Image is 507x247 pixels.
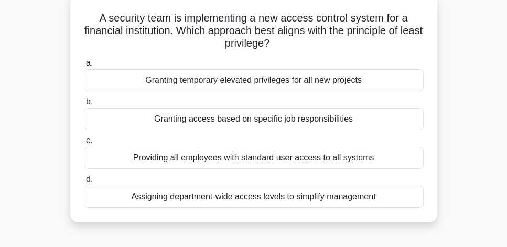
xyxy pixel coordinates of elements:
[84,147,424,169] div: Providing all employees with standard user access to all systems
[84,186,424,208] div: Assigning department-wide access levels to simplify management
[86,58,93,67] span: a.
[86,136,92,145] span: c.
[86,97,93,106] span: b.
[84,108,424,130] div: Granting access based on specific job responsibilities
[86,175,93,184] span: d.
[84,69,424,91] div: Granting temporary elevated privileges for all new projects
[83,12,425,50] h5: A security team is implementing a new access control system for a financial institution. Which ap...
